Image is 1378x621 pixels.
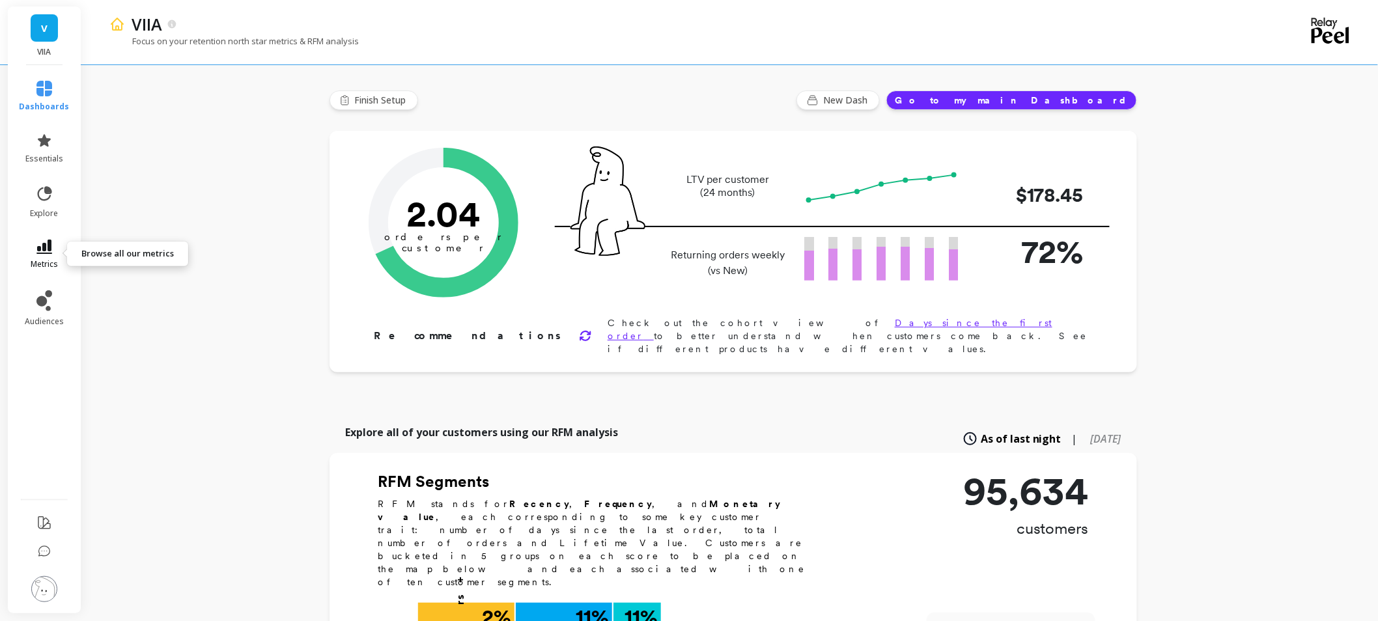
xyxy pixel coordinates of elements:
[407,192,481,235] text: 2.04
[979,227,1084,276] p: 72%
[979,180,1084,210] p: $178.45
[509,499,569,509] b: Recency
[963,471,1089,510] p: 95,634
[667,173,789,199] p: LTV per customer (24 months)
[963,518,1089,539] p: customers
[981,431,1062,447] span: As of last night
[25,316,64,327] span: audiences
[354,94,410,107] span: Finish Setup
[31,576,57,602] img: profile picture
[384,232,503,243] tspan: orders per
[31,208,59,219] span: explore
[109,35,359,47] p: Focus on your retention north star metrics & RFM analysis
[20,102,70,112] span: dashboards
[374,328,563,344] p: Recommendations
[667,247,789,279] p: Returning orders weekly (vs New)
[41,21,48,36] span: V
[823,94,871,107] span: New Dash
[378,497,821,588] p: RFM stands for , , and , each corresponding to some key customer trait: number of days since the ...
[886,90,1137,110] button: Go to my main Dashboard
[132,13,162,35] p: VIIA
[378,471,821,492] h2: RFM Segments
[31,259,58,269] span: metrics
[330,90,418,110] button: Finish Setup
[796,90,880,110] button: New Dash
[570,146,645,256] img: pal seatted on line
[584,499,652,509] b: Frequency
[1072,431,1078,447] span: |
[109,16,125,32] img: header icon
[345,424,618,440] p: Explore all of your customers using our RFM analysis
[25,154,63,164] span: essentials
[1091,432,1121,446] span: [DATE]
[21,47,68,57] p: VIIA
[608,316,1095,355] p: Check out the cohort view of to better understand when customers come back. See if different prod...
[402,242,485,254] tspan: customer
